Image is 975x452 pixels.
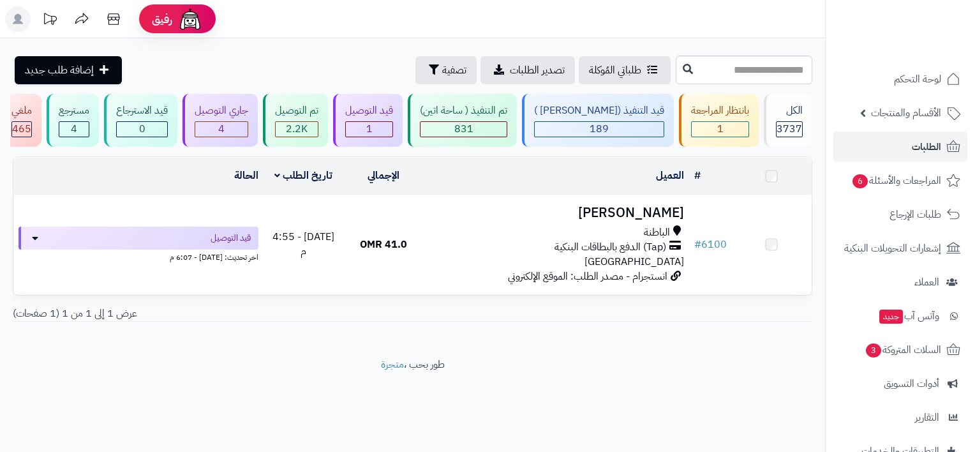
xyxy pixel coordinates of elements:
[833,132,967,162] a: الطلبات
[117,122,167,137] div: 0
[360,237,407,252] span: 41.0 OMR
[833,335,967,365] a: السلات المتروكة3
[44,94,101,147] a: مسترجع 4
[101,94,180,147] a: قيد الاسترجاع 0
[274,168,332,183] a: تاريخ الطلب
[71,121,77,137] span: 4
[211,232,251,245] span: قيد التوصيل
[590,121,609,137] span: 189
[535,122,664,137] div: 189
[878,307,939,325] span: وآتس آب
[554,240,666,255] span: (Tap) الدفع بالبطاقات البنكية
[761,94,815,147] a: الكل3737
[851,172,941,190] span: المراجعات والأسئلة
[691,103,749,118] div: بانتظار المراجعة
[777,121,802,137] span: 3737
[884,375,939,393] span: أدوات التسويق
[912,138,941,156] span: الطلبات
[276,122,318,137] div: 2242
[844,239,941,257] span: إشعارات التحويلات البنكية
[519,94,676,147] a: قيد التنفيذ ([PERSON_NAME] ) 189
[15,56,122,84] a: إضافة طلب جديد
[584,254,684,269] span: [GEOGRAPHIC_DATA]
[866,343,881,358] span: 3
[275,103,318,118] div: تم التوصيل
[889,206,941,223] span: طلبات الإرجاع
[833,64,967,94] a: لوحة التحكم
[833,165,967,196] a: المراجعات والأسئلة6
[152,11,172,27] span: رفيق
[717,121,724,137] span: 1
[421,122,507,137] div: 831
[139,121,145,137] span: 0
[692,122,748,137] div: 1
[871,104,941,122] span: الأقسام والمنتجات
[694,237,727,252] a: #6100
[833,402,967,433] a: التقارير
[368,168,399,183] a: الإجمالي
[59,122,89,137] div: 4
[776,103,803,118] div: الكل
[415,56,477,84] button: تصفية
[59,103,89,118] div: مسترجع
[345,103,393,118] div: قيد التوصيل
[914,273,939,291] span: العملاء
[116,103,168,118] div: قيد الاسترجاع
[12,122,31,137] div: 465
[177,6,203,32] img: ai-face.png
[833,199,967,230] a: طلبات الإرجاع
[676,94,761,147] a: بانتظار المراجعة 1
[442,63,466,78] span: تصفية
[272,229,334,259] span: [DATE] - 4:55 م
[428,206,684,220] h3: [PERSON_NAME]
[331,94,405,147] a: قيد التوصيل 1
[480,56,575,84] a: تصدير الطلبات
[644,225,670,240] span: الباطنة
[508,269,667,284] span: انستجرام - مصدر الطلب: الموقع الإلكتروني
[3,306,413,321] div: عرض 1 إلى 1 من 1 (1 صفحات)
[656,168,684,183] a: العميل
[286,121,308,137] span: 2.2K
[25,63,94,78] span: إضافة طلب جديد
[833,368,967,399] a: أدوات التسويق
[694,168,701,183] a: #
[454,121,473,137] span: 831
[195,103,248,118] div: جاري التوصيل
[405,94,519,147] a: تم التنفيذ ( ساحة اتين) 831
[260,94,331,147] a: تم التوصيل 2.2K
[833,301,967,331] a: وآتس آبجديد
[11,103,32,118] div: ملغي
[833,233,967,264] a: إشعارات التحويلات البنكية
[888,34,963,61] img: logo-2.png
[180,94,260,147] a: جاري التوصيل 4
[534,103,664,118] div: قيد التنفيذ ([PERSON_NAME] )
[852,174,868,188] span: 6
[833,267,967,298] a: العملاء
[34,6,66,35] a: تحديثات المنصة
[420,103,507,118] div: تم التنفيذ ( ساحة اتين)
[694,237,701,252] span: #
[19,250,258,263] div: اخر تحديث: [DATE] - 6:07 م
[381,357,404,372] a: متجرة
[865,341,941,359] span: السلات المتروكة
[366,121,373,137] span: 1
[346,122,392,137] div: 1
[195,122,248,137] div: 4
[589,63,641,78] span: طلباتي المُوكلة
[234,168,258,183] a: الحالة
[12,121,31,137] span: 465
[579,56,671,84] a: طلباتي المُوكلة
[218,121,225,137] span: 4
[510,63,565,78] span: تصدير الطلبات
[879,310,903,324] span: جديد
[894,70,941,88] span: لوحة التحكم
[915,409,939,426] span: التقارير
